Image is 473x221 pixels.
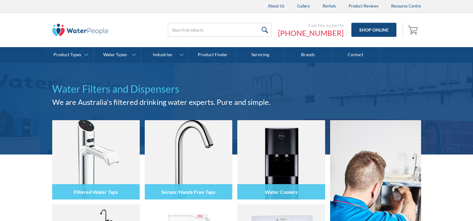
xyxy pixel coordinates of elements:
[52,24,108,36] img: The Water People
[74,189,118,195] h4: Filtered Water Taps
[351,23,396,37] a: Shop Online
[278,22,344,28] div: Call the experts
[53,52,81,57] div: Product Types
[168,23,272,37] input: Search products
[145,120,232,199] img: Sensor/Hands Free Taps
[406,22,421,37] a: Open empty cart
[94,47,141,63] a: Water Types
[103,52,127,57] div: Water Types
[52,120,140,199] img: Filtered Water Taps
[332,47,380,63] a: Contact
[46,47,93,63] a: Product Types
[161,189,215,195] h4: Sensor/Hands Free Taps
[278,28,344,38] a: [PHONE_NUMBER]
[284,47,332,63] a: Brands
[237,120,325,199] img: Water Coolers
[153,52,172,57] div: Industries
[189,47,237,63] a: Product Finder
[141,47,189,63] a: Industries
[265,189,298,195] h4: Water Coolers
[408,25,420,35] img: shopping cart
[237,47,284,63] a: Servicing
